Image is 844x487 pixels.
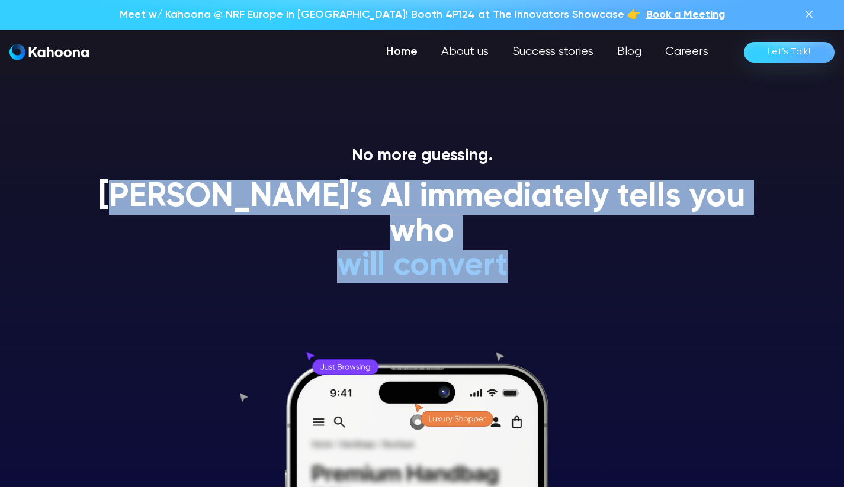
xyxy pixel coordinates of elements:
[646,9,725,20] span: Book a Meeting
[768,43,811,62] div: Let’s Talk!
[605,40,653,64] a: Blog
[9,44,89,60] img: Kahoona logo white
[500,40,605,64] a: Success stories
[320,364,370,372] g: Just Browsing
[374,40,429,64] a: Home
[646,7,725,22] a: Book a Meeting
[85,146,760,166] p: No more guessing.
[653,40,720,64] a: Careers
[744,42,835,63] a: Let’s Talk!
[85,180,760,250] h1: [PERSON_NAME]’s AI immediately tells you who
[9,44,89,61] a: home
[248,249,596,283] h1: will convert
[120,7,640,22] p: Meet w/ Kahoona @ NRF Europe in [GEOGRAPHIC_DATA]! Booth 4P124 at The Innovators Showcase 👉
[429,40,500,64] a: About us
